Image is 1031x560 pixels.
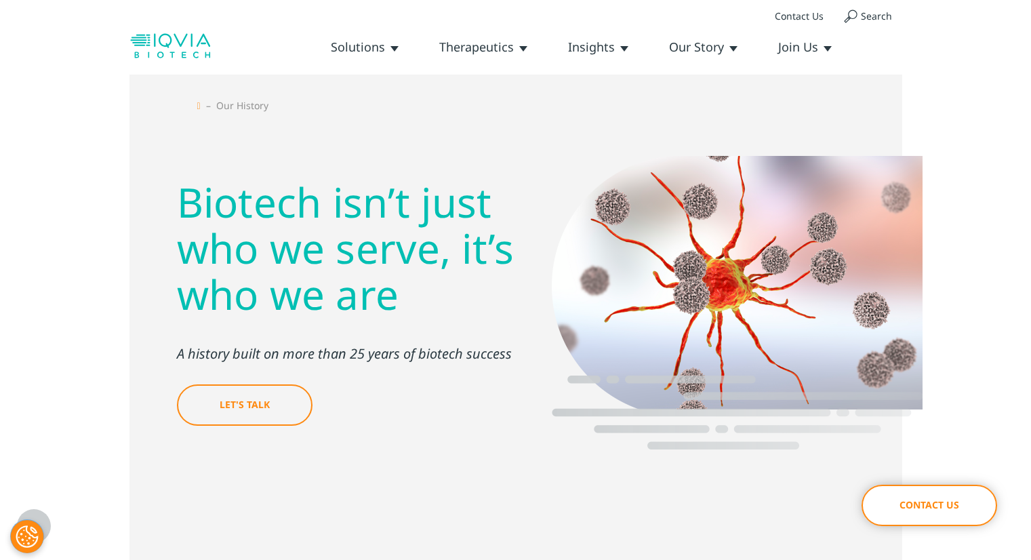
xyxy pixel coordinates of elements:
[844,9,857,23] img: search.svg
[439,39,527,55] a: Therapeutics
[568,39,628,55] a: Insights
[177,344,532,364] p: A history built on more than 25 years of biotech success
[129,32,211,59] img: biotech-logo.svg
[669,39,737,55] a: Our Story
[862,485,997,526] a: Contact Us
[177,384,312,426] a: Let's Talk
[216,99,268,112] h1: Our History
[331,39,399,55] a: Solutions
[778,39,832,55] a: Join Us
[10,519,44,553] button: Cookies Settings
[177,179,532,317] h2: Biotech isn’t just who we serve, it’s who we are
